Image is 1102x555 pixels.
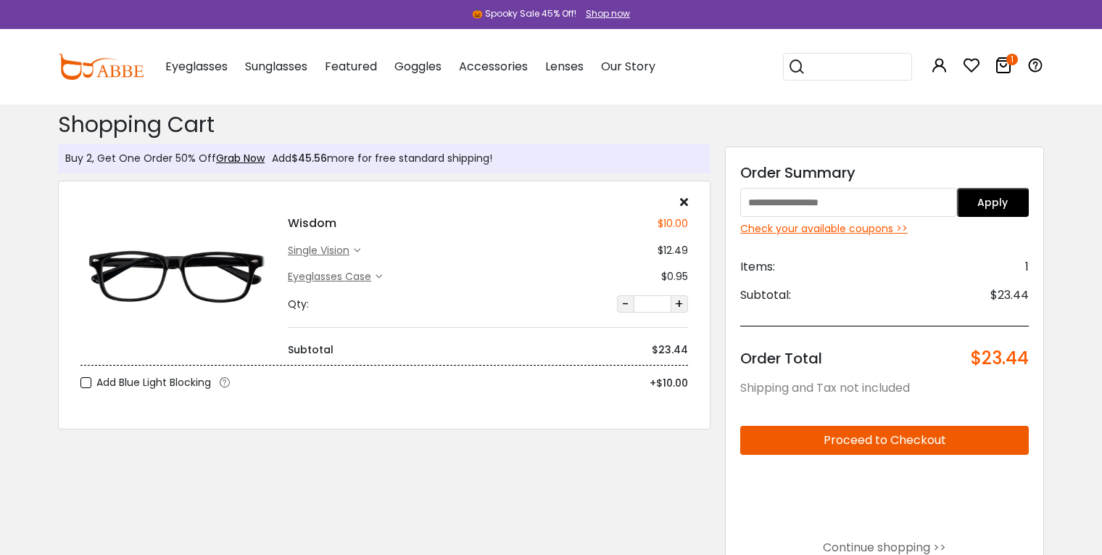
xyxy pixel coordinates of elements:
[740,426,1029,455] button: Proceed to Checkout
[957,188,1029,217] button: Apply
[472,7,576,20] div: 🎃 Spooky Sale 45% Off!
[650,376,688,390] span: +$10.00
[291,151,327,165] span: $45.56
[579,7,630,20] a: Shop now
[586,7,630,20] div: Shop now
[658,216,688,231] div: $10.00
[658,243,688,258] div: $12.49
[1025,258,1029,276] span: 1
[661,269,688,284] div: $0.95
[459,58,528,75] span: Accessories
[245,58,307,75] span: Sunglasses
[288,243,354,258] div: single vision
[652,342,688,358] div: $23.44
[995,59,1012,76] a: 1
[265,151,492,166] div: Add more for free standard shipping!
[288,269,376,284] div: Eyeglasses Case
[740,162,1029,184] div: Order Summary
[740,258,775,276] span: Items:
[165,58,228,75] span: Eyeglasses
[58,54,144,80] img: abbeglasses.com
[58,112,710,138] h2: Shopping Cart
[740,379,1029,397] div: Shipping and Tax not included
[1006,54,1018,65] i: 1
[80,229,273,325] img: Wisdom
[96,374,211,392] span: Add Blue Light Blocking
[545,58,584,75] span: Lenses
[216,151,265,165] a: Grab Now
[601,58,655,75] span: Our Story
[288,215,336,232] h4: Wisdom
[288,297,309,312] div: Qty:
[288,342,333,358] div: Subtotal
[394,58,442,75] span: Goggles
[65,151,265,166] div: Buy 2, Get One Order 50% Off
[740,287,791,304] span: Subtotal:
[740,348,822,369] span: Order Total
[325,58,377,75] span: Featured
[740,221,1029,237] div: Check your available coupons >>
[990,287,1029,304] span: $23.44
[617,295,634,313] button: -
[740,466,1029,527] iframe: PayPal
[671,295,688,313] button: +
[971,348,1029,369] span: $23.44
